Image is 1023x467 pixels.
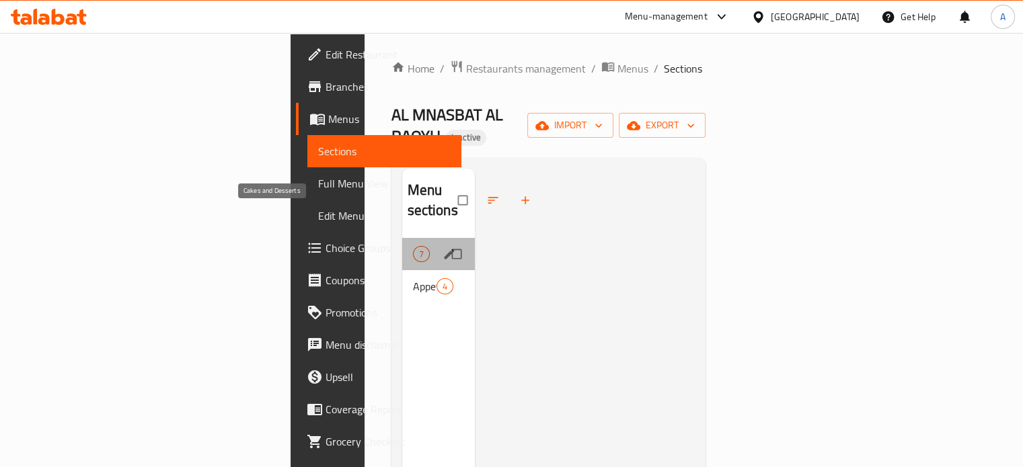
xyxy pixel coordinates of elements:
[617,60,648,77] span: Menus
[466,60,586,77] span: Restaurants management
[446,132,486,143] span: Inactive
[296,296,461,329] a: Promotions
[414,248,429,261] span: 7
[437,280,453,293] span: 4
[296,38,461,71] a: Edit Restaurant
[326,433,451,450] span: Grocery Checklist
[326,337,451,353] span: Menu disclaimer
[625,9,708,25] div: Menu-management
[654,60,658,77] li: /
[318,143,451,159] span: Sections
[527,113,613,138] button: import
[296,103,461,135] a: Menus
[771,9,860,24] div: [GEOGRAPHIC_DATA]
[326,369,451,385] span: Upsell
[591,60,596,77] li: /
[296,71,461,103] a: Branches
[296,393,461,425] a: Coverage Report
[601,60,648,77] a: Menus
[326,240,451,256] span: Choice Groups
[402,270,476,302] div: Appetizers and Sandwiches4
[538,117,603,134] span: import
[307,167,461,200] a: Full Menu View
[402,232,476,308] nav: Menu sections
[402,238,476,270] div: 7edit
[446,130,486,146] div: Inactive
[664,60,702,77] span: Sections
[307,200,461,232] a: Edit Menu
[450,60,586,77] a: Restaurants management
[630,117,695,134] span: export
[437,278,453,294] div: items
[441,245,461,263] button: edit
[328,111,451,127] span: Menus
[296,232,461,264] a: Choice Groups
[619,113,706,138] button: export
[413,246,430,262] div: items
[296,425,461,458] a: Grocery Checklist
[318,175,451,192] span: Full Menu View
[1000,9,1006,24] span: A
[326,304,451,321] span: Promotions
[326,272,451,288] span: Coupons
[391,60,706,77] nav: breadcrumb
[450,187,478,213] span: Select all sections
[296,264,461,296] a: Coupons
[307,135,461,167] a: Sections
[326,79,451,95] span: Branches
[413,278,437,294] span: Appetizers and Sandwiches
[296,329,461,361] a: Menu disclaimer
[326,46,451,62] span: Edit Restaurant
[296,361,461,393] a: Upsell
[318,208,451,224] span: Edit Menu
[326,401,451,417] span: Coverage Report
